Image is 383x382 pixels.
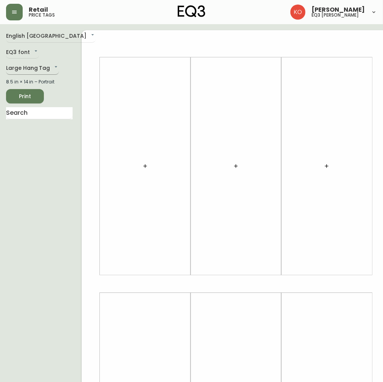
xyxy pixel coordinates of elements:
[312,7,365,13] span: [PERSON_NAME]
[290,5,305,20] img: 9beb5e5239b23ed26e0d832b1b8f6f2a
[6,30,96,43] div: English [GEOGRAPHIC_DATA]
[6,46,39,59] div: EQ3 font
[29,13,55,17] h5: price tags
[312,13,359,17] h5: eq3 [PERSON_NAME]
[12,92,38,101] span: Print
[6,62,59,75] div: Large Hang Tag
[6,79,73,85] div: 8.5 in × 14 in – Portrait
[29,7,48,13] span: Retail
[6,89,44,103] button: Print
[6,107,73,119] input: Search
[178,5,206,17] img: logo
